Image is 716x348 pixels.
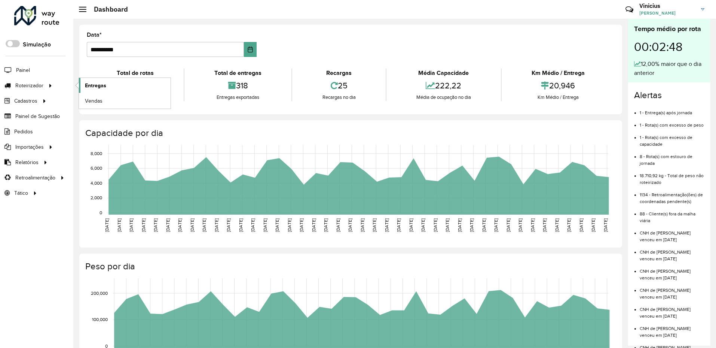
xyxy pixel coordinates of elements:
[640,116,704,128] li: 1 - Rota(s) com excesso de peso
[640,281,704,300] li: CNH de [PERSON_NAME] venceu em [DATE]
[504,94,613,101] div: Km Médio / Entrega
[14,97,37,105] span: Cadastros
[141,218,146,232] text: [DATE]
[287,218,292,232] text: [DATE]
[640,167,704,186] li: 18.710,92 kg - Total de peso não roteirizado
[91,151,102,156] text: 8,000
[481,218,486,232] text: [DATE]
[445,218,450,232] text: [DATE]
[554,218,559,232] text: [DATE]
[14,189,28,197] span: Tático
[634,90,704,101] h4: Alertas
[92,317,108,322] text: 100,000
[23,40,51,49] label: Simulação
[15,158,39,166] span: Relatórios
[634,60,704,78] div: 12,00% maior que o dia anterior
[186,94,290,101] div: Entregas exportadas
[104,218,109,232] text: [DATE]
[299,218,304,232] text: [DATE]
[457,218,462,232] text: [DATE]
[91,181,102,185] text: 4,000
[323,218,328,232] text: [DATE]
[79,93,171,108] a: Vendas
[186,69,290,78] div: Total de entregas
[372,218,377,232] text: [DATE]
[87,30,102,39] label: Data
[640,148,704,167] li: 8 - Rota(s) com estouro de jornada
[177,218,182,232] text: [DATE]
[640,300,704,320] li: CNH de [PERSON_NAME] venceu em [DATE]
[518,218,523,232] text: [DATE]
[640,186,704,205] li: 1134 - Retroalimentação(ões) de coordenadas pendente(s)
[214,218,219,232] text: [DATE]
[165,218,170,232] text: [DATE]
[639,10,695,16] span: [PERSON_NAME]
[153,218,158,232] text: [DATE]
[639,2,695,9] h3: Vinicius
[16,66,30,74] span: Painel
[388,94,499,101] div: Média de ocupação no dia
[388,78,499,94] div: 222,22
[388,69,499,78] div: Média Capacidade
[85,82,106,90] span: Entregas
[14,128,33,136] span: Pedidos
[244,42,257,57] button: Choose Date
[79,78,171,93] a: Entregas
[640,104,704,116] li: 1 - Entrega(s) após jornada
[506,218,511,232] text: [DATE]
[85,128,615,139] h4: Capacidade por dia
[469,218,474,232] text: [DATE]
[15,143,44,151] span: Importações
[504,78,613,94] div: 20,946
[634,34,704,60] div: 00:02:48
[493,218,498,232] text: [DATE]
[294,94,383,101] div: Recargas no dia
[89,69,182,78] div: Total de rotas
[190,218,195,232] text: [DATE]
[186,78,290,94] div: 318
[384,218,389,232] text: [DATE]
[360,218,365,232] text: [DATE]
[15,112,60,120] span: Painel de Sugestão
[504,69,613,78] div: Km Médio / Entrega
[634,24,704,34] div: Tempo médio por rota
[420,218,425,232] text: [DATE]
[91,166,102,170] text: 6,000
[85,97,102,105] span: Vendas
[294,78,383,94] div: 25
[263,218,267,232] text: [DATE]
[294,69,383,78] div: Recargas
[566,218,571,232] text: [DATE]
[640,205,704,224] li: 88 - Cliente(s) fora da malha viária
[530,218,535,232] text: [DATE]
[579,218,584,232] text: [DATE]
[226,218,231,232] text: [DATE]
[640,243,704,262] li: CNH de [PERSON_NAME] venceu em [DATE]
[591,218,596,232] text: [DATE]
[91,196,102,200] text: 2,000
[15,174,55,182] span: Retroalimentação
[409,218,413,232] text: [DATE]
[85,261,615,272] h4: Peso por dia
[640,128,704,148] li: 1 - Rota(s) com excesso de capacidade
[117,218,122,232] text: [DATE]
[640,320,704,339] li: CNH de [PERSON_NAME] venceu em [DATE]
[129,218,134,232] text: [DATE]
[640,224,704,243] li: CNH de [PERSON_NAME] venceu em [DATE]
[250,218,255,232] text: [DATE]
[621,1,637,18] a: Contato Rápido
[640,262,704,281] li: CNH de [PERSON_NAME] venceu em [DATE]
[15,82,43,90] span: Roteirizador
[433,218,438,232] text: [DATE]
[202,218,206,232] text: [DATE]
[86,5,128,13] h2: Dashboard
[275,218,279,232] text: [DATE]
[238,218,243,232] text: [DATE]
[542,218,547,232] text: [DATE]
[603,218,608,232] text: [DATE]
[396,218,401,232] text: [DATE]
[91,291,108,296] text: 200,000
[100,210,102,215] text: 0
[348,218,352,232] text: [DATE]
[311,218,316,232] text: [DATE]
